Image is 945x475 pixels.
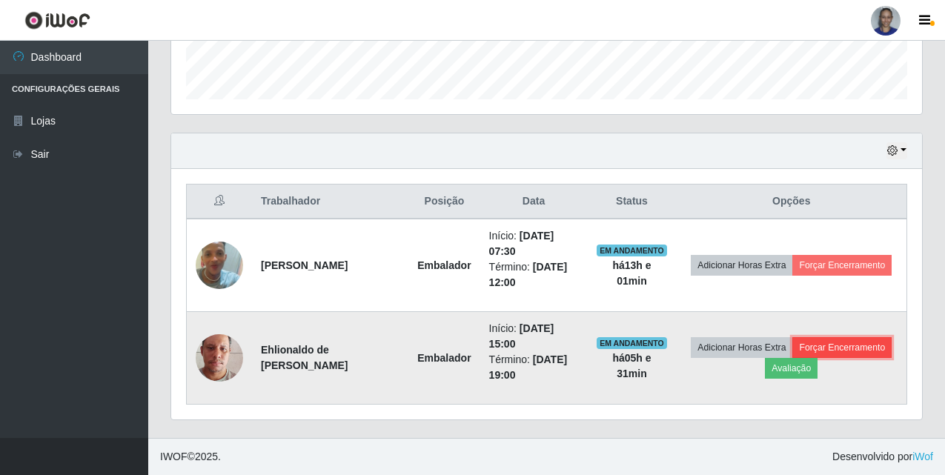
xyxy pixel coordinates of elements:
li: Término: [489,352,579,383]
button: Adicionar Horas Extra [691,337,792,358]
th: Trabalhador [252,185,408,219]
span: © 2025 . [160,449,221,465]
strong: há 05 h e 31 min [612,352,651,379]
img: CoreUI Logo [24,11,90,30]
li: Início: [489,228,579,259]
strong: Ehlionaldo de [PERSON_NAME] [261,344,348,371]
strong: [PERSON_NAME] [261,259,348,271]
time: [DATE] 15:00 [489,322,554,350]
span: EM ANDAMENTO [597,245,667,256]
img: 1734287030319.jpeg [196,223,243,308]
span: EM ANDAMENTO [597,337,667,349]
button: Avaliação [765,358,818,379]
th: Data [480,185,588,219]
button: Adicionar Horas Extra [691,255,792,276]
time: [DATE] 07:30 [489,230,554,257]
th: Opções [677,185,907,219]
strong: Embalador [417,259,471,271]
button: Forçar Encerramento [792,337,892,358]
th: Status [587,185,676,219]
a: iWof [912,451,933,462]
span: IWOF [160,451,188,462]
li: Término: [489,259,579,290]
img: 1675087680149.jpeg [196,316,243,400]
strong: há 13 h e 01 min [612,259,651,287]
th: Posição [408,185,480,219]
strong: Embalador [417,352,471,364]
span: Desenvolvido por [832,449,933,465]
li: Início: [489,321,579,352]
button: Forçar Encerramento [792,255,892,276]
